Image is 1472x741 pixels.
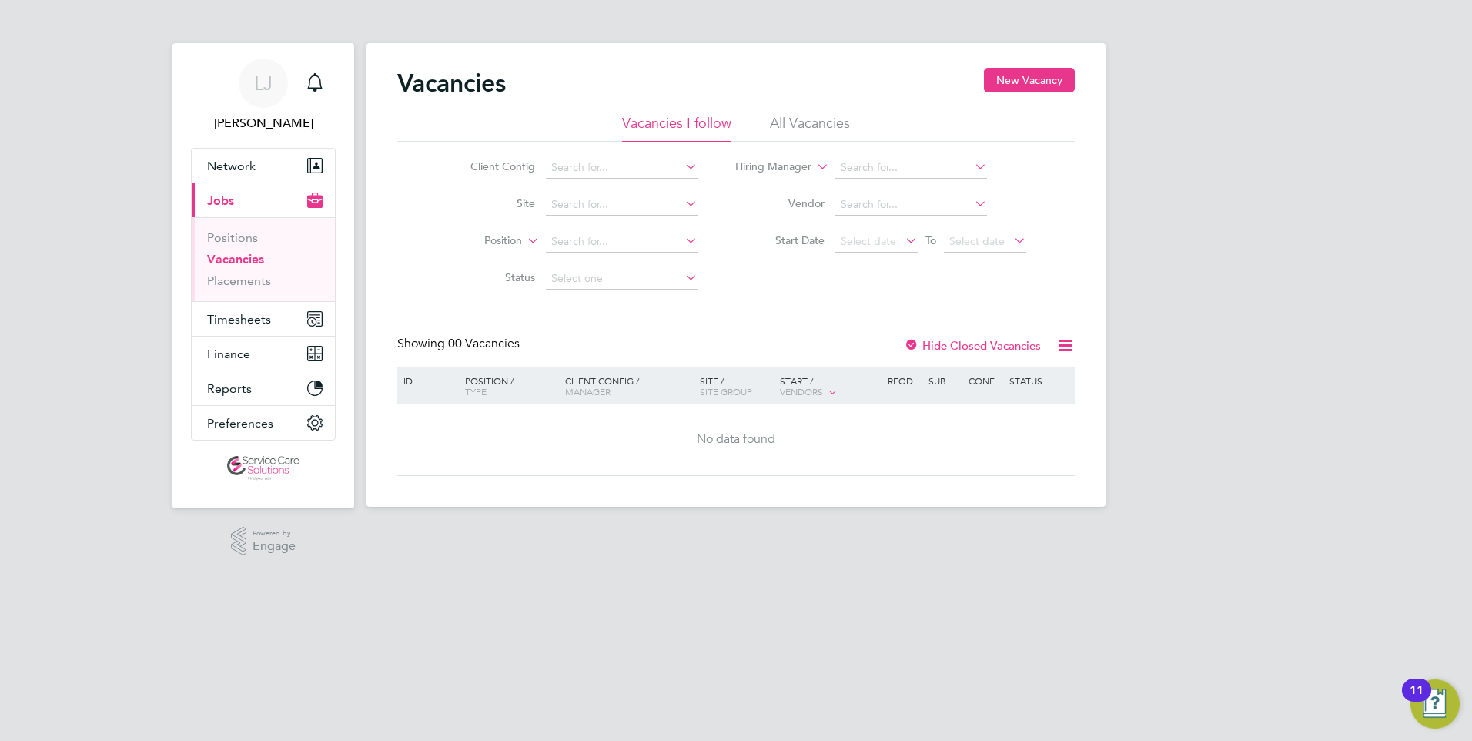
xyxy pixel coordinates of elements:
span: Manager [565,385,611,397]
div: Conf [965,367,1005,394]
a: Powered byEngage [231,527,296,556]
label: Client Config [447,159,535,173]
span: 00 Vacancies [448,336,520,351]
li: Vacancies I follow [622,114,731,142]
span: Site Group [700,385,752,397]
label: Status [447,270,535,284]
nav: Main navigation [172,43,354,508]
div: 11 [1410,690,1423,710]
div: Start / [776,367,884,406]
img: servicecare-logo-retina.png [227,456,299,481]
span: Engage [253,540,296,553]
span: Jobs [207,193,234,208]
span: Select date [949,234,1005,248]
div: Site / [696,367,777,404]
div: Sub [925,367,965,394]
span: To [921,230,941,250]
button: Finance [192,337,335,370]
span: Type [465,385,487,397]
li: All Vacancies [770,114,850,142]
input: Search for... [546,157,698,179]
label: Position [433,233,522,249]
span: Select date [841,234,896,248]
label: Site [447,196,535,210]
span: Timesheets [207,312,271,327]
span: LJ [254,73,273,93]
a: Placements [207,273,271,288]
span: Reports [207,381,252,396]
h2: Vacancies [397,68,506,99]
a: Positions [207,230,258,245]
button: Open Resource Center, 11 new notifications [1410,679,1460,729]
label: Hiring Manager [723,159,811,175]
input: Search for... [546,231,698,253]
input: Search for... [835,194,987,216]
span: Powered by [253,527,296,540]
span: Vendors [780,385,823,397]
button: Reports [192,371,335,405]
span: Network [207,159,256,173]
input: Search for... [546,194,698,216]
div: Position / [453,367,561,404]
div: Showing [397,336,523,352]
span: Lucy Jolley [191,114,336,132]
button: Jobs [192,183,335,217]
button: Network [192,149,335,183]
input: Select one [546,268,698,290]
button: New Vacancy [984,68,1075,92]
div: Client Config / [561,367,696,404]
div: ID [400,367,453,394]
label: Vendor [736,196,825,210]
a: Vacancies [207,252,264,267]
button: Timesheets [192,302,335,336]
div: Jobs [192,217,335,301]
a: LJ[PERSON_NAME] [191,59,336,132]
span: Preferences [207,416,273,431]
div: Status [1005,367,1072,394]
label: Start Date [736,233,825,247]
label: Hide Closed Vacancies [904,338,1041,353]
a: Go to home page [191,456,336,481]
input: Search for... [835,157,987,179]
button: Preferences [192,406,335,440]
div: Reqd [884,367,924,394]
span: Finance [207,347,250,361]
div: No data found [400,431,1072,448]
